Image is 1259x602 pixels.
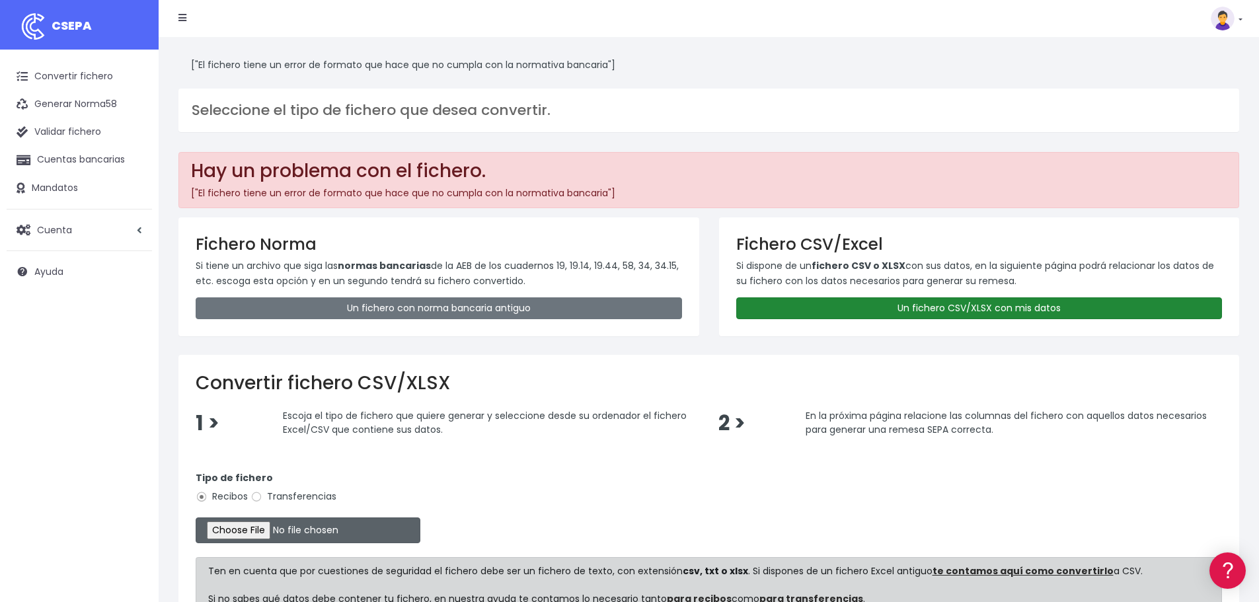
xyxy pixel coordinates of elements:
[13,208,251,229] a: Videotutoriales
[736,235,1223,254] h3: Fichero CSV/Excel
[37,223,72,236] span: Cuenta
[13,354,251,377] button: Contáctanos
[13,262,251,275] div: Facturación
[196,372,1222,395] h2: Convertir fichero CSV/XLSX
[812,259,905,272] strong: fichero CSV o XLSX
[736,297,1223,319] a: Un fichero CSV/XLSX con mis datos
[718,409,745,437] span: 2 >
[13,146,251,159] div: Convertir ficheros
[7,91,152,118] a: Generar Norma58
[17,10,50,43] img: logo
[736,258,1223,288] p: Si dispone de un con sus datos, en la siguiente página podrá relacionar los datos de su fichero c...
[52,17,92,34] span: CSEPA
[933,564,1114,578] a: te contamos aquí como convertirlo
[683,564,748,578] strong: csv, txt o xlsx
[196,490,248,504] label: Recibos
[196,235,682,254] h3: Fichero Norma
[7,216,152,244] a: Cuenta
[192,102,1226,119] h3: Seleccione el tipo de fichero que desea convertir.
[283,408,687,436] span: Escoja el tipo de fichero que quiere generar y seleccione desde su ordenador el fichero Excel/CSV...
[191,160,1227,182] h2: Hay un problema con el fichero.
[196,258,682,288] p: Si tiene un archivo que siga las de la AEB de los cuadernos 19, 19.14, 19.44, 58, 34, 34.15, etc....
[1211,7,1235,30] img: profile
[7,63,152,91] a: Convertir fichero
[7,258,152,285] a: Ayuda
[806,408,1207,436] span: En la próxima página relacione las columnas del fichero con aquellos datos necesarios para genera...
[7,146,152,174] a: Cuentas bancarias
[34,265,63,278] span: Ayuda
[338,259,431,272] strong: normas bancarias
[250,490,336,504] label: Transferencias
[178,152,1239,208] div: ["El fichero tiene un error de formato que hace que no cumpla con la normativa bancaria"]
[7,118,152,146] a: Validar fichero
[13,338,251,358] a: API
[196,409,219,437] span: 1 >
[182,381,254,393] a: POWERED BY ENCHANT
[13,92,251,104] div: Información general
[178,50,1239,79] div: ["El fichero tiene un error de formato que hace que no cumpla con la normativa bancaria"]
[13,229,251,249] a: Perfiles de empresas
[196,297,682,319] a: Un fichero con norma bancaria antiguo
[13,317,251,330] div: Programadores
[13,112,251,133] a: Información general
[13,283,251,304] a: General
[7,174,152,202] a: Mandatos
[196,471,273,484] strong: Tipo de fichero
[13,188,251,208] a: Problemas habituales
[13,167,251,188] a: Formatos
